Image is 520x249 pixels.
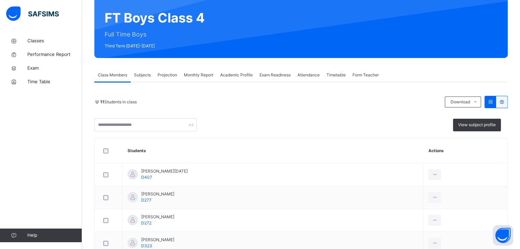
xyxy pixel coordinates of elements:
[352,72,379,78] span: Form Teacher
[134,72,151,78] span: Subjects
[100,99,104,104] b: 11
[141,197,151,203] span: D277
[98,72,127,78] span: Class Members
[141,175,152,180] span: D407
[493,225,513,246] button: Open asap
[184,72,213,78] span: Monthly Report
[27,78,82,85] span: Time Table
[141,168,188,174] span: [PERSON_NAME][DATE]
[141,237,174,243] span: [PERSON_NAME]
[141,243,152,248] span: D323
[158,72,177,78] span: Projection
[458,122,496,128] span: View subject profile
[141,214,174,220] span: [PERSON_NAME]
[27,38,82,44] span: Classes
[220,72,253,78] span: Academic Profile
[122,138,423,163] th: Students
[6,6,59,21] img: safsims
[27,51,82,58] span: Performance Report
[326,72,346,78] span: Timetable
[423,138,507,163] th: Actions
[27,65,82,72] span: Exam
[450,99,470,105] span: Download
[100,99,137,105] span: Students in class
[141,220,151,225] span: D272
[259,72,291,78] span: Exam Readiness
[27,232,82,239] span: Help
[141,191,174,197] span: [PERSON_NAME]
[297,72,320,78] span: Attendance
